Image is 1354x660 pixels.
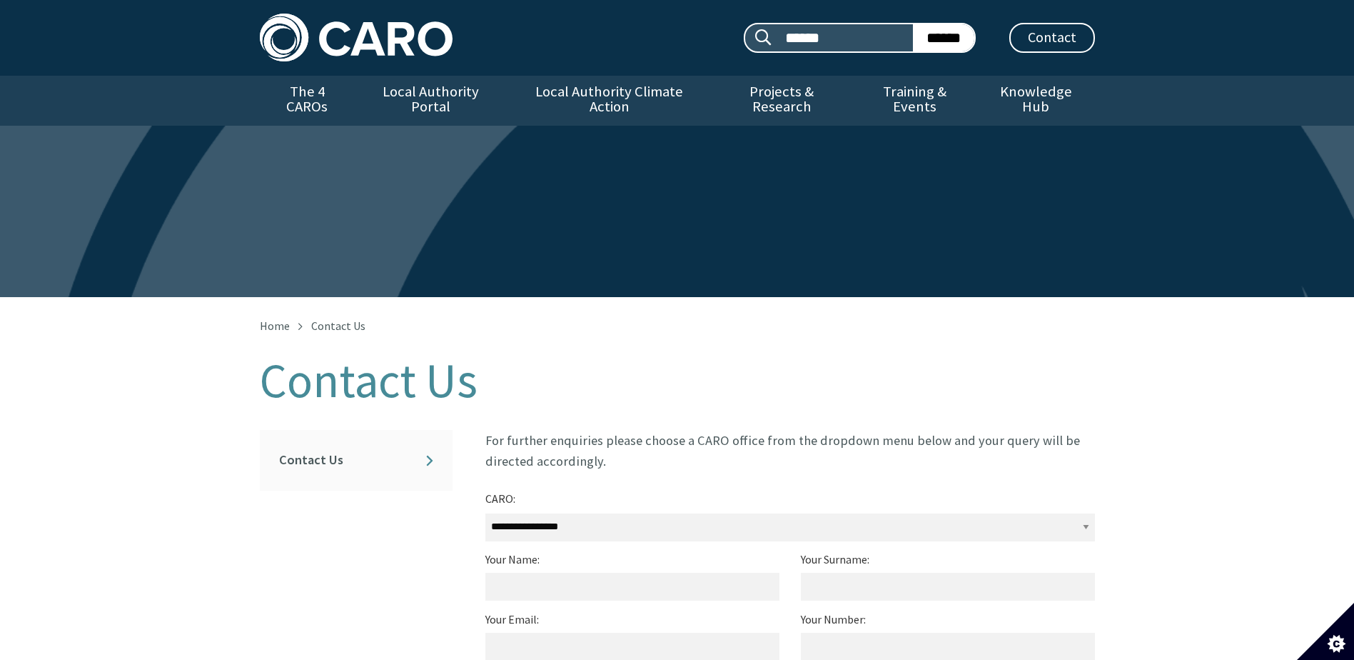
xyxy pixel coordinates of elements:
a: Contact [1009,23,1095,53]
a: Local Authority Climate Action [507,76,711,126]
label: Your Number: [801,609,866,630]
label: Your Email: [485,609,539,630]
a: The 4 CAROs [260,76,355,126]
label: CARO: [485,489,515,510]
a: Local Authority Portal [355,76,507,126]
a: Projects & Research [711,76,852,126]
h1: Contact Us [260,354,1095,407]
img: Caro logo [260,14,453,61]
p: For further enquiries please choose a CARO office from the dropdown menu below and your query wil... [485,430,1095,472]
a: Training & Events [852,76,977,126]
a: Contact Us [277,444,435,477]
label: Your Surname: [801,549,869,570]
label: Your Name: [485,549,540,570]
a: Home [260,319,290,333]
a: Knowledge Hub [977,76,1094,126]
button: Set cookie preferences [1297,603,1354,660]
span: Contact Us [311,319,365,333]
